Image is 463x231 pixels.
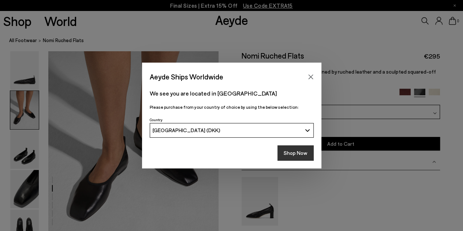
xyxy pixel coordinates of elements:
[305,71,316,82] button: Close
[150,118,163,122] span: Country
[150,70,223,83] span: Aeyde Ships Worldwide
[150,104,314,111] p: Please purchase from your country of choice by using the below selection:
[150,89,314,98] p: We see you are located in [GEOGRAPHIC_DATA]
[277,145,314,161] button: Shop Now
[153,127,220,133] span: [GEOGRAPHIC_DATA] (DKK)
